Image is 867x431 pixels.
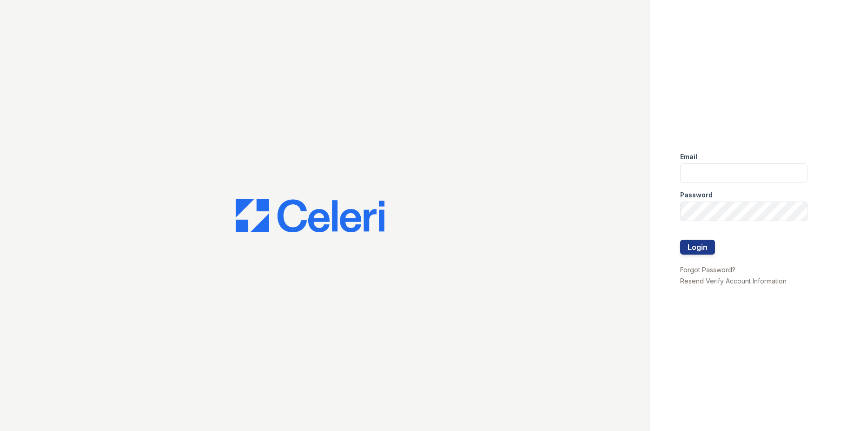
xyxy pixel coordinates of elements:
[236,199,384,232] img: CE_Logo_Blue-a8612792a0a2168367f1c8372b55b34899dd931a85d93a1a3d3e32e68fde9ad4.png
[680,266,735,274] a: Forgot Password?
[680,152,697,162] label: Email
[680,240,715,255] button: Login
[680,190,713,200] label: Password
[680,277,787,285] a: Resend Verify Account Information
